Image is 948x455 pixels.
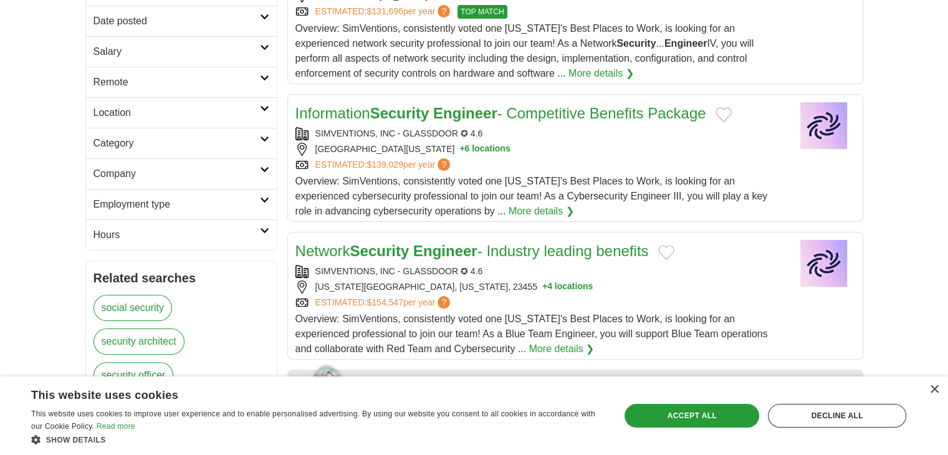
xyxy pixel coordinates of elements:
strong: Engineer [664,38,707,49]
h2: Related searches [93,269,269,287]
a: security architect [93,328,184,355]
a: Salary [86,36,277,67]
h2: Remote [93,75,260,90]
h2: Hours [93,228,260,242]
strong: Engineer [433,105,497,122]
img: apply-iq-scientist.png [292,363,353,413]
strong: Security [370,105,429,122]
h2: Location [93,105,260,120]
div: Accept all [625,404,759,428]
div: [GEOGRAPHIC_DATA][US_STATE] [295,143,783,156]
img: Company logo [793,102,855,149]
button: +4 locations [542,280,593,294]
a: Date posted [86,6,277,36]
a: ESTIMATED:$154,547per year? [315,296,453,309]
a: ESTIMATED:$139,029per year? [315,158,453,171]
strong: Engineer [413,242,477,259]
img: Company logo [793,240,855,287]
strong: Security [350,242,409,259]
a: ESTIMATED:$131,696per year? [315,5,453,19]
button: +6 locations [459,143,510,156]
span: Overview: SimVentions, consistently voted one [US_STATE]'s Best Places to Work, is looking for an... [295,176,768,216]
span: Overview: SimVentions, consistently voted one [US_STATE]'s Best Places to Work, is looking for an... [295,23,754,79]
h2: Salary [93,44,260,59]
a: More details ❯ [568,66,634,81]
a: Employment type [86,189,277,219]
div: SIMVENTIONS, INC - GLASSDOOR ✪ 4.6 [295,127,783,140]
div: SIMVENTIONS, INC - GLASSDOOR ✪ 4.6 [295,265,783,278]
a: social security [93,295,172,321]
a: Remote [86,67,277,97]
div: [US_STATE][GEOGRAPHIC_DATA], [US_STATE], 23455 [295,280,783,294]
strong: Security [616,38,656,49]
span: TOP MATCH [457,5,507,19]
a: Hours [86,219,277,250]
button: Add to favorite jobs [658,245,674,260]
span: + [459,143,464,156]
h2: Category [93,136,260,151]
div: This website uses cookies [31,384,572,403]
span: ? [438,296,450,309]
h2: Employment type [93,197,260,212]
span: Show details [46,436,106,444]
span: + [542,280,547,294]
div: Show details [31,433,603,446]
a: Category [86,128,277,158]
h2: Date posted [93,14,260,29]
a: security officer [93,362,174,388]
a: InformationSecurity Engineer- Competitive Benefits Package [295,105,706,122]
a: Read more, opens a new window [97,422,135,431]
h2: Company [93,166,260,181]
span: Overview: SimVentions, consistently voted one [US_STATE]'s Best Places to Work, is looking for an... [295,314,768,354]
a: More details ❯ [529,342,595,357]
span: $131,696 [366,6,403,16]
span: ? [438,158,450,171]
div: Decline all [768,404,906,428]
button: Add to favorite jobs [716,107,732,122]
span: $139,029 [366,160,403,170]
span: This website uses cookies to improve user experience and to enable personalised advertising. By u... [31,410,595,431]
a: More details ❯ [509,204,574,219]
span: ? [438,5,450,17]
span: $154,547 [366,297,403,307]
a: Company [86,158,277,189]
a: Location [86,97,277,128]
a: NetworkSecurity Engineer- Industry leading benefits [295,242,649,259]
div: Close [929,385,939,395]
